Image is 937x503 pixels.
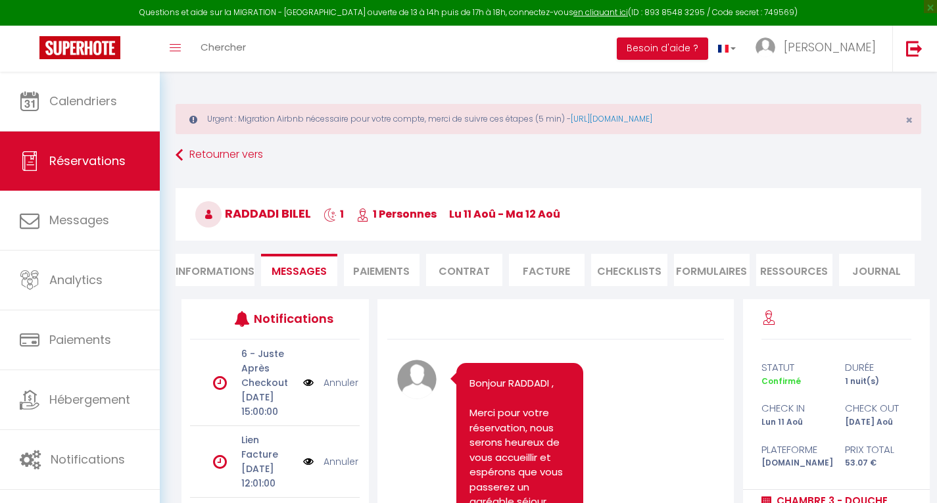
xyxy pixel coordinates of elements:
[469,376,554,390] font: Bonjour RADDADI ,
[344,254,420,286] li: Paiements
[756,37,775,57] img: ...
[836,360,920,375] div: durée
[303,375,314,390] img: NO IMAGE
[241,347,295,390] p: 6 - Juste Après Checkout
[591,254,667,286] li: CHECKLISTS
[746,26,892,72] a: ... [PERSON_NAME]
[272,264,327,279] span: Messages
[397,360,437,399] img: avatar.png
[324,454,358,469] a: Annuler
[756,254,832,286] li: Ressources
[573,7,628,18] a: en cliquant ici
[784,39,876,55] span: [PERSON_NAME]
[753,400,836,416] div: check in
[49,153,126,169] span: Réservations
[176,104,921,134] div: Urgent : Migration Airbnb nécessaire pour votre compte, merci de suivre ces étapes (5 min) -
[753,416,836,429] div: Lun 11 Aoû
[254,304,325,333] h3: Notifications
[906,40,923,57] img: logout
[836,375,920,388] div: 1 nuit(s)
[51,451,125,467] span: Notifications
[195,205,311,222] span: RADDADI Bilel
[49,272,103,288] span: Analytics
[617,37,708,60] button: Besoin d'aide ?
[356,206,437,222] span: 1 Personnes
[836,416,920,429] div: [DATE] Aoû
[761,375,801,387] span: Confirmé
[836,457,920,469] div: 53.07 €
[241,462,295,491] p: [DATE] 12:01:00
[303,454,314,469] img: NO IMAGE
[324,206,344,222] span: 1
[449,206,560,222] span: lu 11 Aoû - ma 12 Aoû
[176,254,254,286] li: Informations
[426,254,502,286] li: Contrat
[201,40,246,54] span: Chercher
[839,254,915,286] li: Journal
[191,26,256,72] a: Chercher
[905,114,913,126] button: Close
[49,331,111,348] span: Paiements
[674,254,750,286] li: FORMULAIRES
[49,212,109,228] span: Messages
[49,391,130,408] span: Hébergement
[836,442,920,458] div: Prix total
[882,448,937,503] iframe: LiveChat chat widget
[571,113,652,124] a: [URL][DOMAIN_NAME]
[324,375,358,390] a: Annuler
[753,442,836,458] div: Plateforme
[836,400,920,416] div: check out
[509,254,585,286] li: Facture
[49,93,117,109] span: Calendriers
[753,457,836,469] div: [DOMAIN_NAME]
[753,360,836,375] div: statut
[176,143,921,167] a: Retourner vers
[241,390,295,419] p: [DATE] 15:00:00
[905,112,913,128] span: ×
[39,36,120,59] img: Super Booking
[241,433,295,462] p: Lien Facture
